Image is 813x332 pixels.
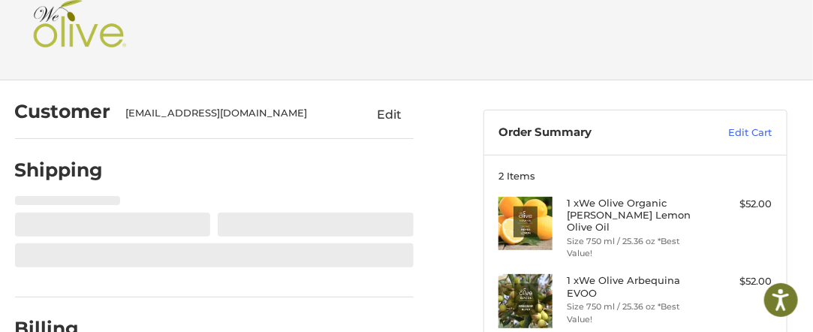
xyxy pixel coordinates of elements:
[498,170,772,182] h3: 2 Items
[703,274,772,289] div: $52.00
[703,197,772,212] div: $52.00
[366,102,414,126] button: Edit
[498,125,685,140] h3: Order Summary
[567,235,700,260] li: Size 750 ml / 25.36 oz *Best Value!
[125,106,336,121] div: [EMAIL_ADDRESS][DOMAIN_NAME]
[567,300,700,325] li: Size 750 ml / 25.36 oz *Best Value!
[685,125,772,140] a: Edit Cart
[567,274,700,299] h4: 1 x We Olive Arbequina EVOO
[15,158,104,182] h2: Shipping
[21,23,170,35] p: We're away right now. Please check back later!
[567,197,700,234] h4: 1 x We Olive Organic [PERSON_NAME] Lemon Olive Oil
[173,20,191,38] button: Open LiveChat chat widget
[15,100,111,123] h2: Customer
